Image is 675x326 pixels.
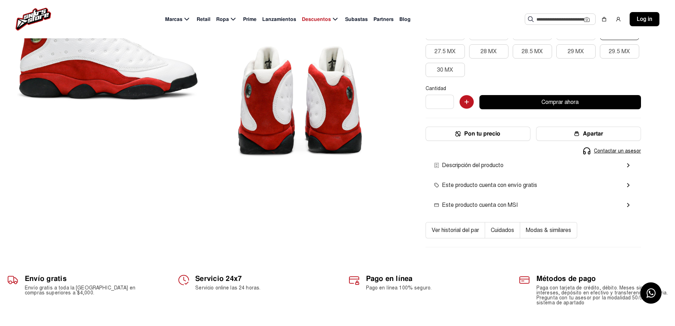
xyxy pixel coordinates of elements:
span: Marcas [165,16,182,23]
h1: Pago en línea [366,274,497,283]
button: 30 MX [426,63,465,77]
img: Icon.png [455,131,461,137]
button: 29 MX [556,44,596,59]
span: Contactar un asesor [594,147,641,155]
mat-icon: chevron_right [624,161,632,170]
h2: Pago en línea 100% seguro. [366,286,497,291]
button: Cuidados [485,222,520,238]
span: Retail [197,16,210,23]
img: envio [434,163,439,168]
span: Este producto cuenta con envío gratis [434,181,537,189]
h1: Envío gratis [25,274,156,283]
button: Comprar ahora [479,95,641,109]
button: 28.5 MX [513,44,552,59]
img: envio [434,183,439,188]
button: 27.5 MX [426,44,465,59]
img: user [615,16,621,22]
span: Log in [637,15,652,23]
span: Subastas [345,16,368,23]
button: Apartar [536,127,641,141]
h2: Servicio online las 24 horas. [195,286,327,291]
img: msi [434,203,439,208]
button: Ver historial del par [426,222,485,238]
span: Ropa [216,16,229,23]
span: Este producto cuenta con MSI [434,201,518,209]
button: 28 MX [469,44,508,59]
img: Buscar [528,16,534,22]
h2: Envío gratis a toda la [GEOGRAPHIC_DATA] en compras superiores a $4,000. [25,286,156,295]
h1: Servicio 24x7 [195,274,327,283]
p: Cantidad [426,85,641,92]
span: Descripción del producto [434,161,504,170]
button: 29.5 MX [600,44,639,59]
mat-icon: chevron_right [624,181,632,189]
img: Cámara [584,17,590,22]
h2: Paga con tarjeta de crédito, débito. Meses sin intereses, depósito en efectivo y transferencia ba... [536,286,668,305]
img: shopping [601,16,607,22]
span: Partners [373,16,394,23]
h1: Métodos de pago [536,274,668,283]
span: Descuentos [302,16,331,23]
mat-icon: chevron_right [624,201,632,209]
img: logo [16,8,51,31]
button: Pon tu precio [426,127,530,141]
button: Modas & similares [520,222,577,238]
span: Prime [243,16,257,23]
img: wallet-05.png [574,131,579,137]
span: Lanzamientos [262,16,296,23]
img: Agregar al carrito [460,95,474,109]
span: Blog [399,16,411,23]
